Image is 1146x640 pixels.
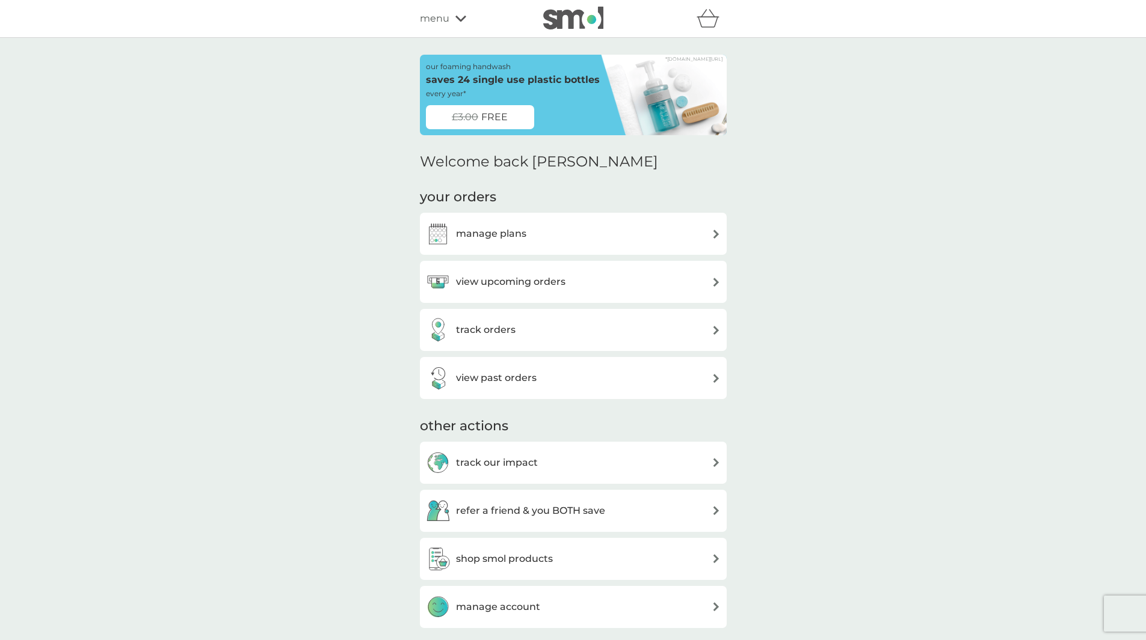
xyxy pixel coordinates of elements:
span: FREE [481,109,508,125]
h3: view upcoming orders [456,274,565,290]
h3: manage account [456,599,540,615]
h3: track orders [456,322,516,338]
h3: refer a friend & you BOTH save [456,503,605,519]
div: basket [697,7,727,31]
span: menu [420,11,449,26]
h3: other actions [420,417,508,436]
img: arrow right [712,374,721,383]
p: our foaming handwash [426,61,511,72]
h3: shop smol products [456,551,553,567]
h3: view past orders [456,370,537,386]
img: arrow right [712,458,721,467]
h3: your orders [420,188,496,207]
p: every year* [426,88,466,99]
img: arrow right [712,554,721,563]
img: arrow right [712,230,721,239]
h2: Welcome back [PERSON_NAME] [420,153,658,171]
a: *[DOMAIN_NAME][URL] [665,56,722,61]
span: £3.00 [452,109,478,125]
img: smol [543,7,603,29]
h3: manage plans [456,226,526,242]
p: saves 24 single use plastic bottles [426,72,600,88]
img: arrow right [712,326,721,335]
h3: track our impact [456,455,538,471]
img: arrow right [712,602,721,611]
img: arrow right [712,506,721,515]
img: arrow right [712,278,721,287]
